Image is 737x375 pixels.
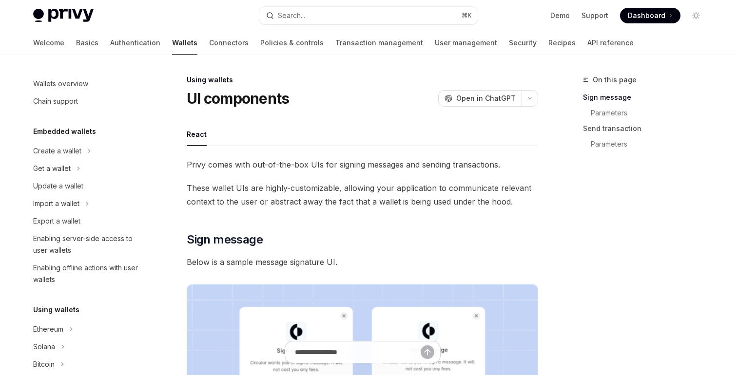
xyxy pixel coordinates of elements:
div: Export a wallet [33,215,80,227]
button: Toggle Create a wallet section [25,142,150,160]
button: Toggle dark mode [688,8,704,23]
div: Import a wallet [33,198,79,209]
input: Ask a question... [295,341,421,363]
a: Authentication [110,31,160,55]
img: light logo [33,9,94,22]
a: Enabling offline actions with user wallets [25,259,150,288]
div: Using wallets [187,75,538,85]
a: API reference [587,31,634,55]
a: Sign message [583,90,712,105]
a: Recipes [548,31,576,55]
span: Privy comes with out-of-the-box UIs for signing messages and sending transactions. [187,158,538,171]
div: Update a wallet [33,180,83,192]
span: These wallet UIs are highly-customizable, allowing your application to communicate relevant conte... [187,181,538,208]
span: Dashboard [628,11,665,20]
a: Demo [550,11,570,20]
h5: Embedded wallets [33,126,96,137]
h5: Using wallets [33,304,79,316]
a: Enabling server-side access to user wallets [25,230,150,259]
a: Dashboard [620,8,680,23]
div: Enabling offline actions with user wallets [33,262,144,285]
a: Basics [76,31,98,55]
div: Chain support [33,95,78,107]
a: Wallets [172,31,197,55]
span: Open in ChatGPT [456,94,516,103]
span: Sign message [187,232,263,247]
a: Parameters [583,136,712,152]
a: User management [435,31,497,55]
button: Open in ChatGPT [438,90,522,107]
a: Send transaction [583,121,712,136]
span: ⌘ K [462,12,472,19]
a: Export a wallet [25,212,150,230]
div: Ethereum [33,323,63,335]
button: Toggle Ethereum section [25,320,150,338]
a: Welcome [33,31,64,55]
span: On this page [593,74,637,86]
span: Below is a sample message signature UI. [187,255,538,269]
button: Send message [421,345,434,359]
div: Enabling server-side access to user wallets [33,233,144,256]
a: Transaction management [335,31,423,55]
a: Wallets overview [25,75,150,93]
h1: UI components [187,90,289,107]
a: Security [509,31,537,55]
div: Search... [278,10,305,21]
a: Support [582,11,608,20]
div: React [187,123,207,146]
a: Connectors [209,31,249,55]
a: Parameters [583,105,712,121]
button: Toggle Bitcoin section [25,356,150,373]
div: Bitcoin [33,358,55,370]
a: Chain support [25,93,150,110]
button: Toggle Solana section [25,338,150,356]
button: Toggle Import a wallet section [25,195,150,212]
button: Open search [259,7,478,24]
div: Get a wallet [33,163,71,174]
div: Solana [33,341,55,353]
a: Update a wallet [25,177,150,195]
a: Policies & controls [260,31,324,55]
div: Wallets overview [33,78,88,90]
div: Create a wallet [33,145,81,157]
button: Toggle Get a wallet section [25,160,150,177]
